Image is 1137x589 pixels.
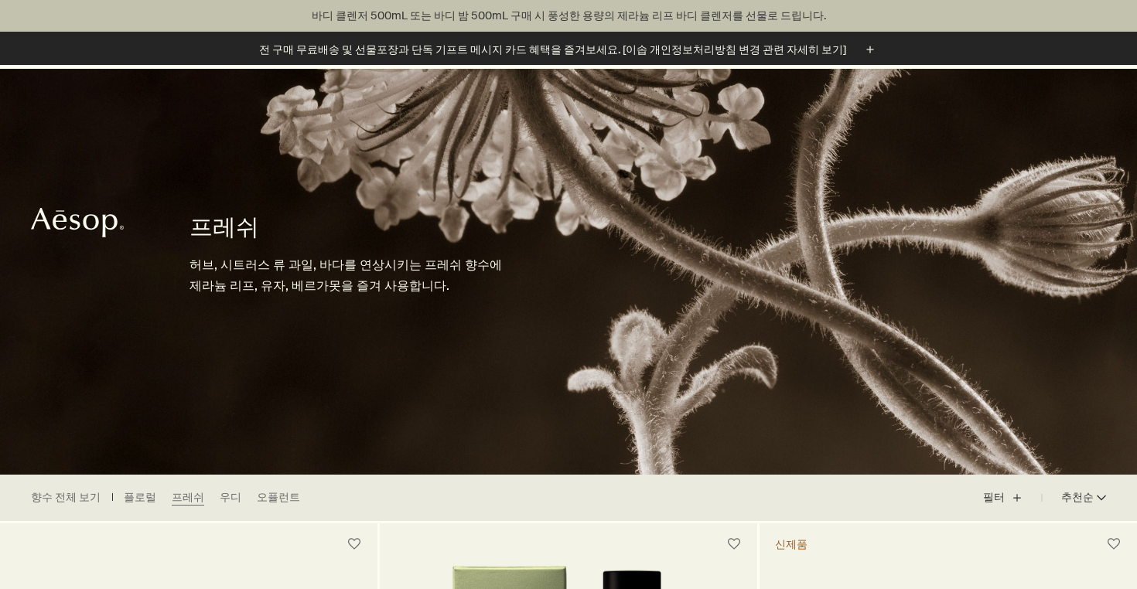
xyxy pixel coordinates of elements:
[124,490,156,506] a: 플로럴
[15,8,1122,24] p: 바디 클렌저 500mL 또는 바디 밤 500mL 구매 시 풍성한 용량의 제라늄 리프 바디 클렌저를 선물로 드립니다.
[257,490,300,506] a: 오퓰런트
[31,207,124,238] svg: Aesop
[172,490,204,506] a: 프레쉬
[31,490,101,506] a: 향수 전체 보기
[983,479,1042,516] button: 필터
[775,537,808,552] div: 신제품
[259,42,846,58] p: 전 구매 무료배송 및 선물포장과 단독 기프트 메시지 카드 혜택을 즐겨보세요. [이솝 개인정보처리방침 변경 관련 자세히 보기]
[1042,479,1106,516] button: 추천순
[720,530,748,558] button: 위시리스트에 담기
[189,212,507,243] h1: 프레쉬
[27,203,128,246] a: Aesop
[189,254,507,296] p: 허브, 시트러스 류 과일, 바다를 연상시키는 프레쉬 향수에 제라늄 리프, 유자, 베르가못을 즐겨 사용합니다.
[1100,530,1128,558] button: 위시리스트에 담기
[220,490,241,506] a: 우디
[340,530,368,558] button: 위시리스트에 담기
[259,41,879,59] button: 전 구매 무료배송 및 선물포장과 단독 기프트 메시지 카드 혜택을 즐겨보세요. [이솝 개인정보처리방침 변경 관련 자세히 보기]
